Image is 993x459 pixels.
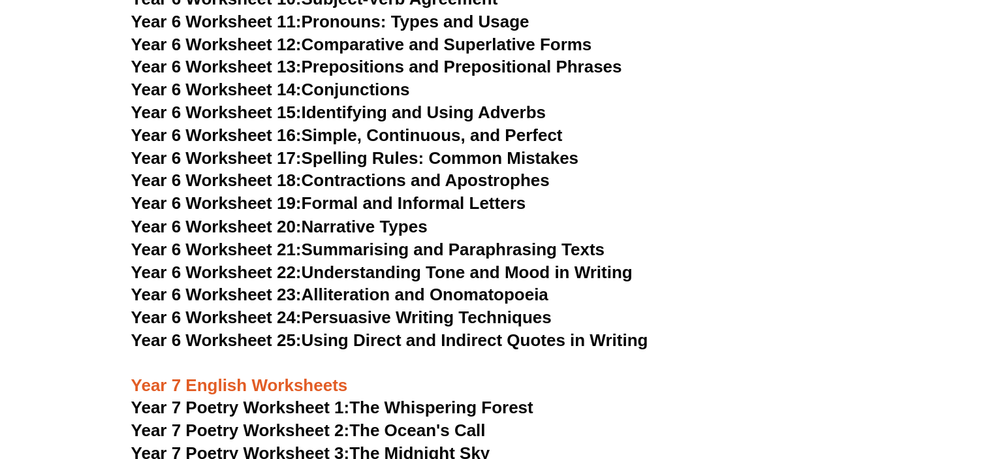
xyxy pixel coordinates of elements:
[131,352,862,396] h3: Year 7 English Worksheets
[131,330,302,349] span: Year 6 Worksheet 25:
[131,103,302,122] span: Year 6 Worksheet 15:
[131,284,302,304] span: Year 6 Worksheet 23:
[131,397,533,417] a: Year 7 Poetry Worksheet 1:The Whispering Forest
[131,57,302,76] span: Year 6 Worksheet 13:
[131,35,302,54] span: Year 6 Worksheet 12:
[131,262,302,281] span: Year 6 Worksheet 22:
[131,420,486,439] a: Year 7 Poetry Worksheet 2:The Ocean's Call
[131,12,302,31] span: Year 6 Worksheet 11:
[131,307,302,326] span: Year 6 Worksheet 24:
[131,125,302,145] span: Year 6 Worksheet 16:
[131,262,633,281] a: Year 6 Worksheet 22:Understanding Tone and Mood in Writing
[131,216,428,236] a: Year 6 Worksheet 20:Narrative Types
[131,57,622,76] a: Year 6 Worksheet 13:Prepositions and Prepositional Phrases
[131,170,550,190] a: Year 6 Worksheet 18:Contractions and Apostrophes
[131,170,302,190] span: Year 6 Worksheet 18:
[131,216,302,236] span: Year 6 Worksheet 20:
[131,12,529,31] a: Year 6 Worksheet 11:Pronouns: Types and Usage
[131,420,350,439] span: Year 7 Poetry Worksheet 2:
[131,284,548,304] a: Year 6 Worksheet 23:Alliteration and Onomatopoeia
[776,312,993,459] iframe: Chat Widget
[131,193,302,213] span: Year 6 Worksheet 19:
[131,148,302,168] span: Year 6 Worksheet 17:
[131,80,410,99] a: Year 6 Worksheet 14:Conjunctions
[131,239,605,259] a: Year 6 Worksheet 21:Summarising and Paraphrasing Texts
[131,148,578,168] a: Year 6 Worksheet 17:Spelling Rules: Common Mistakes
[131,80,302,99] span: Year 6 Worksheet 14:
[131,125,563,145] a: Year 6 Worksheet 16:Simple, Continuous, and Perfect
[131,397,350,417] span: Year 7 Poetry Worksheet 1:
[131,239,302,259] span: Year 6 Worksheet 21:
[131,103,546,122] a: Year 6 Worksheet 15:Identifying and Using Adverbs
[131,35,592,54] a: Year 6 Worksheet 12:Comparative and Superlative Forms
[131,330,648,349] a: Year 6 Worksheet 25:Using Direct and Indirect Quotes in Writing
[131,307,552,326] a: Year 6 Worksheet 24:Persuasive Writing Techniques
[131,193,526,213] a: Year 6 Worksheet 19:Formal and Informal Letters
